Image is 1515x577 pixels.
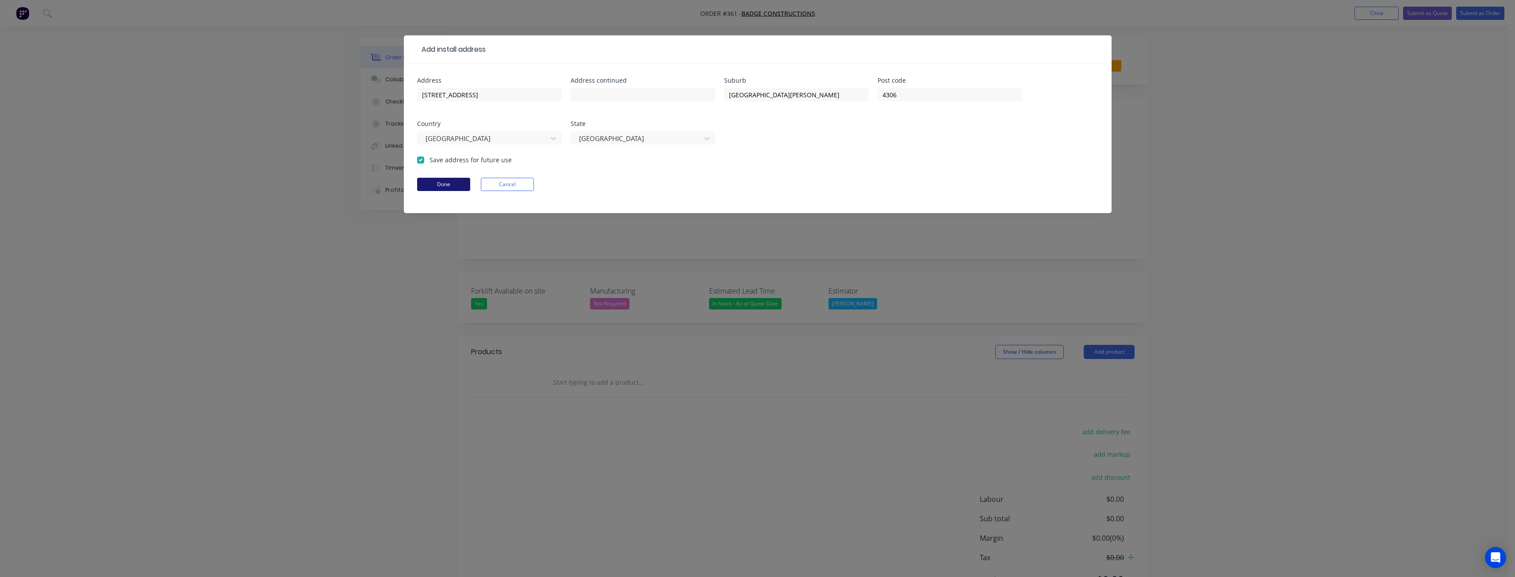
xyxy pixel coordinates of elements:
[417,44,486,55] div: Add install address
[430,155,512,164] label: Save address for future use
[724,77,869,84] div: Suburb
[417,77,562,84] div: Address
[878,77,1022,84] div: Post code
[417,178,470,191] button: Done
[571,77,715,84] div: Address continued
[481,178,534,191] button: Cancel
[1485,547,1506,568] div: Open Intercom Messenger
[417,121,562,127] div: Country
[571,121,715,127] div: State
